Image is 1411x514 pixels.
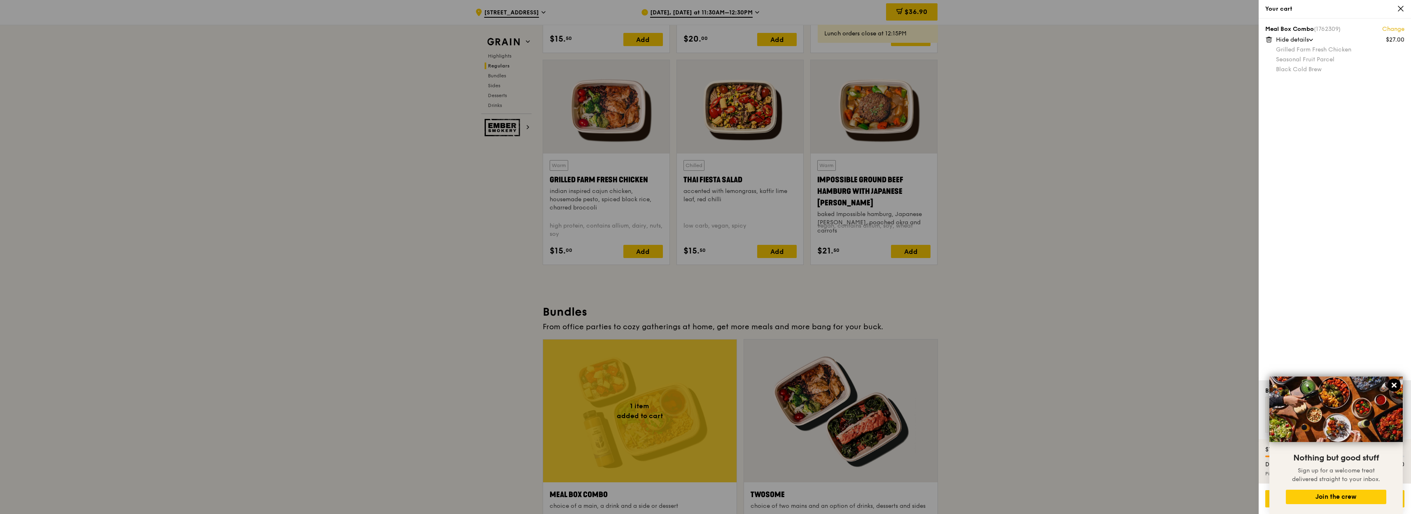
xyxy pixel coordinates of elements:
[1286,490,1386,504] button: Join the crew
[1276,46,1404,54] div: Grilled Farm Fresh Chicken
[1382,25,1404,33] a: Change
[1269,377,1403,442] img: DSC07876-Edit02-Large.jpeg
[1386,36,1404,44] div: $27.00
[1265,470,1404,477] div: Pick up from the nearest Food Point
[1265,446,1404,454] div: $18.55 more to reduce delivery fee to $8.00
[1265,490,1404,507] div: Go to checkout - $36.90
[1265,5,1404,13] div: Your cart
[1260,461,1372,469] div: Delivery fee
[1292,467,1380,483] span: Sign up for a welcome treat delivered straight to your inbox.
[1276,65,1404,74] div: Black Cold Brew
[1388,379,1401,392] button: Close
[1276,36,1309,43] span: Hide details
[1293,453,1379,463] span: Nothing but good stuff
[1265,387,1318,395] div: Better paired with
[1314,26,1341,33] span: (1762309)
[1265,25,1404,33] div: Meal Box Combo
[1276,56,1404,64] div: Seasonal Fruit Parcel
